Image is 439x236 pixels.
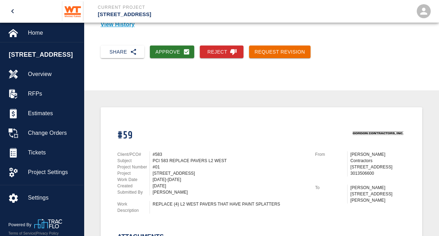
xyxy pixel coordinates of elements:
button: Approve [150,46,194,58]
span: Home [28,29,78,37]
p: Project Number [117,164,149,170]
p: Work Description [117,201,149,214]
p: Powered By [8,222,34,228]
p: [STREET_ADDRESS] [98,11,257,19]
img: Whiting-Turner [62,1,84,21]
p: Submitted By [117,189,149,195]
p: [STREET_ADDRESS][PERSON_NAME] [350,191,405,203]
p: To [315,185,347,191]
div: [DATE] [153,183,307,189]
span: Tickets [28,148,78,157]
div: #583 [153,151,307,158]
div: #01 [153,164,307,170]
span: Overview [28,70,78,78]
p: Current Project [98,4,257,11]
p: From [315,151,347,158]
span: | [35,231,36,235]
p: [PERSON_NAME] [350,185,405,191]
iframe: Chat Widget [404,202,439,236]
button: Reject [200,46,243,58]
p: [STREET_ADDRESS] [350,164,405,170]
p: Project [117,170,149,176]
button: Request Revision [249,46,311,58]
h1: #59 [117,130,307,141]
span: Change Orders [28,129,78,137]
p: [PERSON_NAME] Contractors [350,151,405,164]
div: [STREET_ADDRESS] [153,170,307,176]
p: Client/PCO# [117,151,149,158]
img: TracFlo [34,219,62,228]
img: Gordon Contractors [350,124,405,143]
div: REPLACE (4) L2 WEST PAVERS THAT HAVE PAINT SPLATTERS [153,201,307,207]
p: Created [117,183,149,189]
span: Estimates [28,109,78,118]
p: Work Date [117,176,149,183]
div: PCI 583 REPLACE PAVERS L2 WEST [153,158,307,164]
a: Privacy Policy [36,231,59,235]
a: Terms of Service [8,231,35,235]
p: View History [101,20,422,29]
span: RFPs [28,90,78,98]
span: [STREET_ADDRESS] [9,50,80,60]
p: Subject [117,158,149,164]
p: 3013506600 [350,170,405,176]
div: [DATE]-[DATE] [153,176,307,183]
button: Share [101,46,144,58]
span: Settings [28,194,78,202]
button: open drawer [4,3,21,20]
div: [PERSON_NAME] [153,189,307,195]
span: Project Settings [28,168,78,176]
